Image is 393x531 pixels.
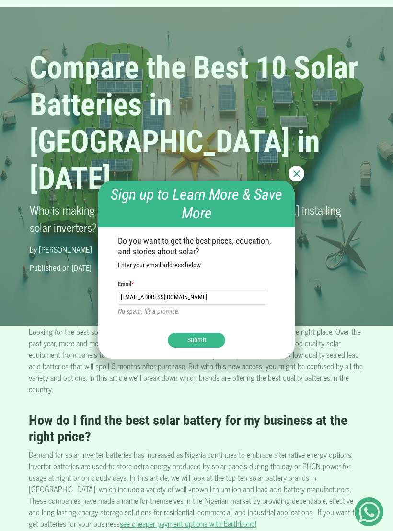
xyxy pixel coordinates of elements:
[293,170,300,177] img: Close newsletter btn
[118,306,275,316] p: No spam. It's a promise.
[118,236,275,256] h2: Do you want to get the best prices, education, and stories about solar?
[168,333,225,348] button: Submit
[118,260,275,270] p: Enter your email address below
[111,185,282,222] em: Sign up to Learn More & Save More
[118,279,134,289] label: Email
